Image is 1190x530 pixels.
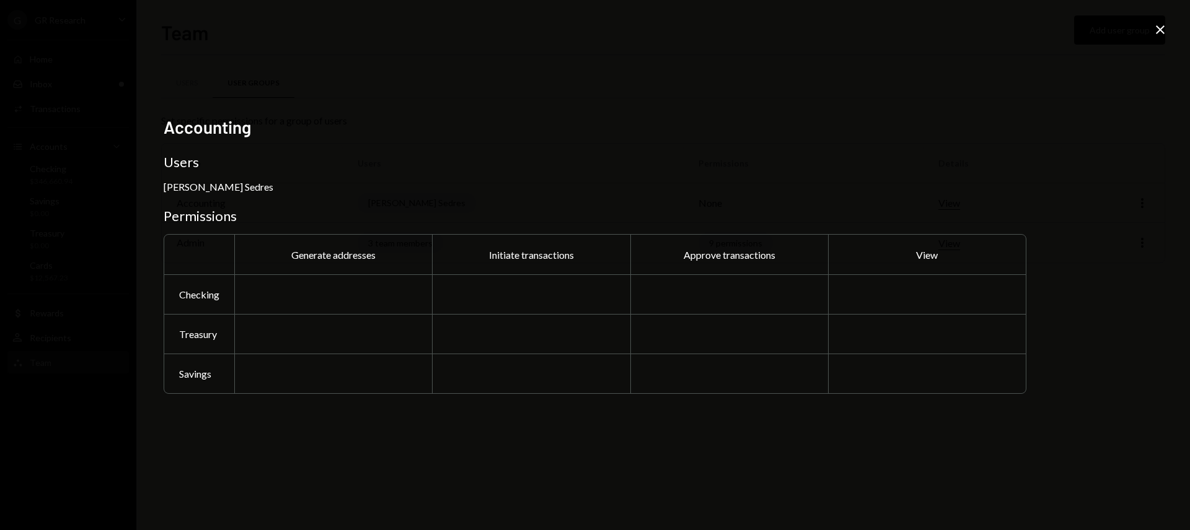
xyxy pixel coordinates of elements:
[630,235,828,274] div: Approve transactions
[164,314,234,354] div: Treasury
[164,354,234,393] div: Savings
[164,207,1026,225] h3: Permissions
[164,115,1026,139] h2: Accounting
[828,235,1026,274] div: View
[164,154,1026,171] h3: Users
[164,274,234,314] div: Checking
[432,235,630,274] div: Initiate transactions
[234,235,432,274] div: Generate addresses
[164,181,273,193] div: [PERSON_NAME] Sedres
